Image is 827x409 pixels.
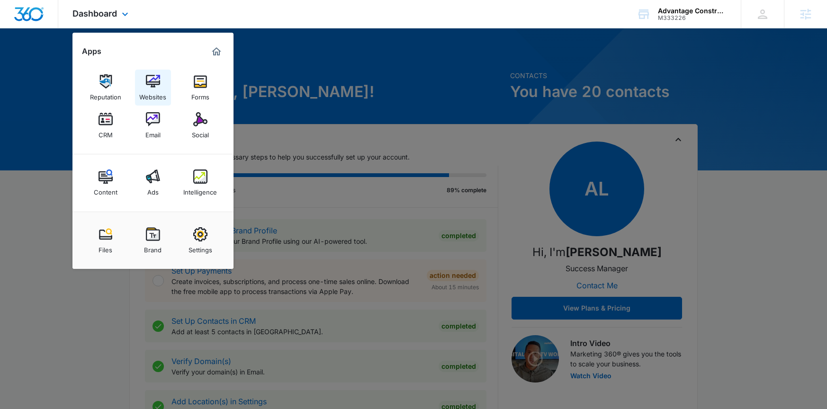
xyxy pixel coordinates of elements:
[88,70,124,106] a: Reputation
[182,107,218,143] a: Social
[135,222,171,258] a: Brand
[189,241,212,254] div: Settings
[90,89,121,101] div: Reputation
[145,126,161,139] div: Email
[139,89,166,101] div: Websites
[182,222,218,258] a: Settings
[658,15,727,21] div: account id
[191,89,209,101] div: Forms
[147,184,159,196] div: Ads
[135,70,171,106] a: Websites
[72,9,117,18] span: Dashboard
[99,241,112,254] div: Files
[183,184,217,196] div: Intelligence
[182,165,218,201] a: Intelligence
[88,222,124,258] a: Files
[88,107,124,143] a: CRM
[658,7,727,15] div: account name
[209,44,224,59] a: Marketing 360® Dashboard
[88,165,124,201] a: Content
[99,126,113,139] div: CRM
[135,107,171,143] a: Email
[82,47,101,56] h2: Apps
[94,184,117,196] div: Content
[135,165,171,201] a: Ads
[192,126,209,139] div: Social
[144,241,162,254] div: Brand
[182,70,218,106] a: Forms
